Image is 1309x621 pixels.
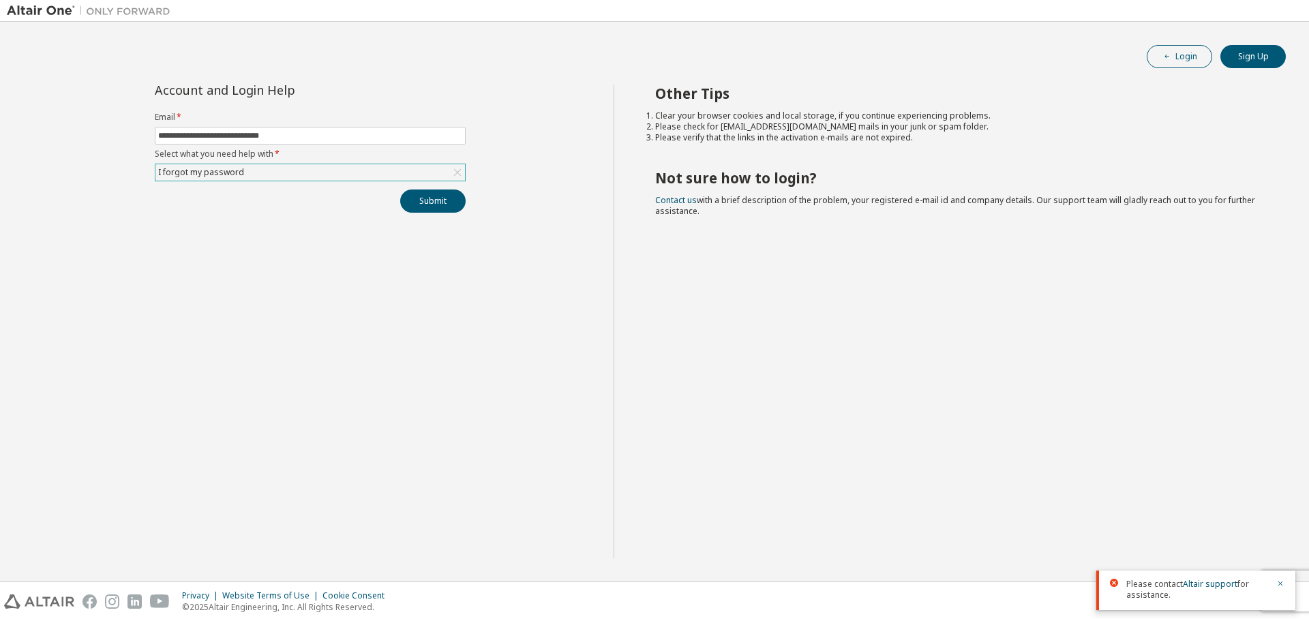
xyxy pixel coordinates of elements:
button: Sign Up [1220,45,1286,68]
img: youtube.svg [150,594,170,609]
div: I forgot my password [155,164,465,181]
button: Login [1147,45,1212,68]
img: altair_logo.svg [4,594,74,609]
h2: Not sure how to login? [655,169,1262,187]
div: Cookie Consent [322,590,393,601]
li: Please check for [EMAIL_ADDRESS][DOMAIN_NAME] mails in your junk or spam folder. [655,121,1262,132]
div: I forgot my password [156,165,246,180]
div: Account and Login Help [155,85,404,95]
label: Select what you need help with [155,149,466,160]
h2: Other Tips [655,85,1262,102]
img: instagram.svg [105,594,119,609]
img: Altair One [7,4,177,18]
span: with a brief description of the problem, your registered e-mail id and company details. Our suppo... [655,194,1255,217]
li: Clear your browser cookies and local storage, if you continue experiencing problems. [655,110,1262,121]
img: facebook.svg [82,594,97,609]
p: © 2025 Altair Engineering, Inc. All Rights Reserved. [182,601,393,613]
div: Privacy [182,590,222,601]
a: Contact us [655,194,697,206]
span: Please contact for assistance. [1126,579,1268,601]
button: Submit [400,190,466,213]
div: Website Terms of Use [222,590,322,601]
li: Please verify that the links in the activation e-mails are not expired. [655,132,1262,143]
a: Altair support [1183,578,1237,590]
img: linkedin.svg [127,594,142,609]
label: Email [155,112,466,123]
